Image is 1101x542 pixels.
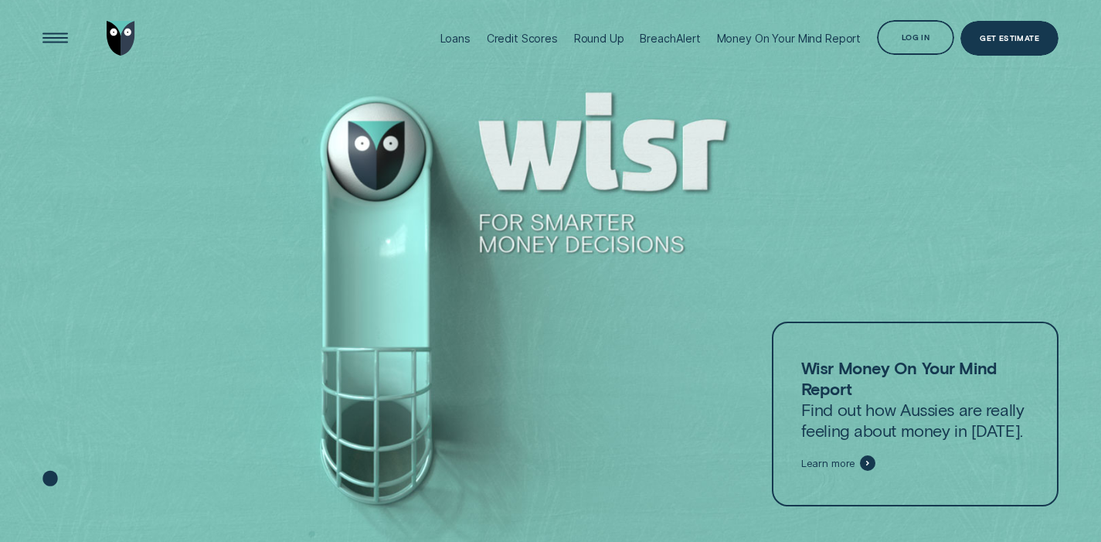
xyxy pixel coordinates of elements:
[38,21,73,56] button: Open Menu
[772,322,1059,506] a: Wisr Money On Your Mind ReportFind out how Aussies are really feeling about money in [DATE].Learn...
[107,21,135,56] img: Wisr
[640,32,700,45] div: BreachAlert
[574,32,624,45] div: Round Up
[801,357,997,398] strong: Wisr Money On Your Mind Report
[960,21,1059,56] a: Get Estimate
[440,32,471,45] div: Loans
[877,20,954,55] button: Log in
[487,32,558,45] div: Credit Scores
[717,32,861,45] div: Money On Your Mind Report
[801,357,1030,441] p: Find out how Aussies are really feeling about money in [DATE].
[801,457,856,470] span: Learn more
